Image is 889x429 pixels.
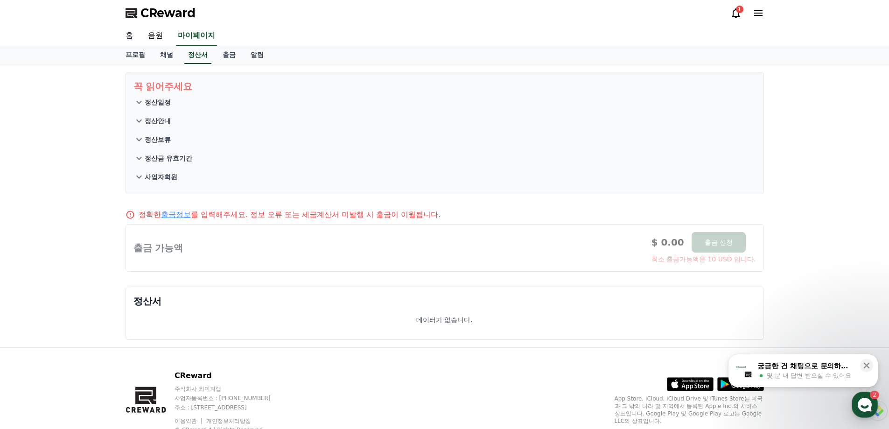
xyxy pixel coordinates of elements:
[133,168,756,186] button: 사업자회원
[144,310,155,317] span: 설정
[133,130,756,149] button: 정산보류
[175,404,288,411] p: 주소 : [STREET_ADDRESS]
[140,26,170,46] a: 음원
[145,98,171,107] p: 정산일정
[175,385,288,393] p: 주식회사 와이피랩
[153,46,181,64] a: 채널
[161,210,191,219] a: 출금정보
[145,135,171,144] p: 정산보류
[145,116,171,126] p: 정산안내
[736,6,743,13] div: 1
[176,26,217,46] a: 마이페이지
[133,93,756,112] button: 정산일정
[175,394,288,402] p: 사업자등록번호 : [PHONE_NUMBER]
[139,209,441,220] p: 정확한 를 입력해주세요. 정보 오류 또는 세금계산서 미발행 시 출금이 이월됩니다.
[29,310,35,317] span: 홈
[95,295,98,303] span: 2
[133,112,756,130] button: 정산안내
[215,46,243,64] a: 출금
[184,46,211,64] a: 정산서
[416,315,473,324] p: 데이터가 없습니다.
[133,80,756,93] p: 꼭 읽어주세요
[120,296,179,319] a: 설정
[3,296,62,319] a: 홈
[145,172,177,182] p: 사업자회원
[118,46,153,64] a: 프로필
[118,26,140,46] a: 홈
[730,7,742,19] a: 1
[206,418,251,424] a: 개인정보처리방침
[85,310,97,318] span: 대화
[140,6,196,21] span: CReward
[175,418,204,424] a: 이용약관
[175,370,288,381] p: CReward
[243,46,271,64] a: 알림
[62,296,120,319] a: 2대화
[145,154,193,163] p: 정산금 유효기간
[133,149,756,168] button: 정산금 유효기간
[615,395,764,425] p: App Store, iCloud, iCloud Drive 및 iTunes Store는 미국과 그 밖의 나라 및 지역에서 등록된 Apple Inc.의 서비스 상표입니다. Goo...
[126,6,196,21] a: CReward
[133,295,756,308] p: 정산서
